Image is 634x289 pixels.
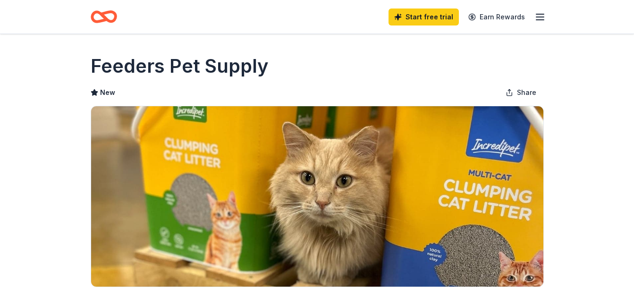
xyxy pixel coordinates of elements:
button: Share [498,83,544,102]
h1: Feeders Pet Supply [91,53,269,79]
a: Earn Rewards [463,8,531,25]
span: New [100,87,115,98]
a: Start free trial [389,8,459,25]
a: Home [91,6,117,28]
img: Image for Feeders Pet Supply [91,106,543,287]
span: Share [517,87,536,98]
